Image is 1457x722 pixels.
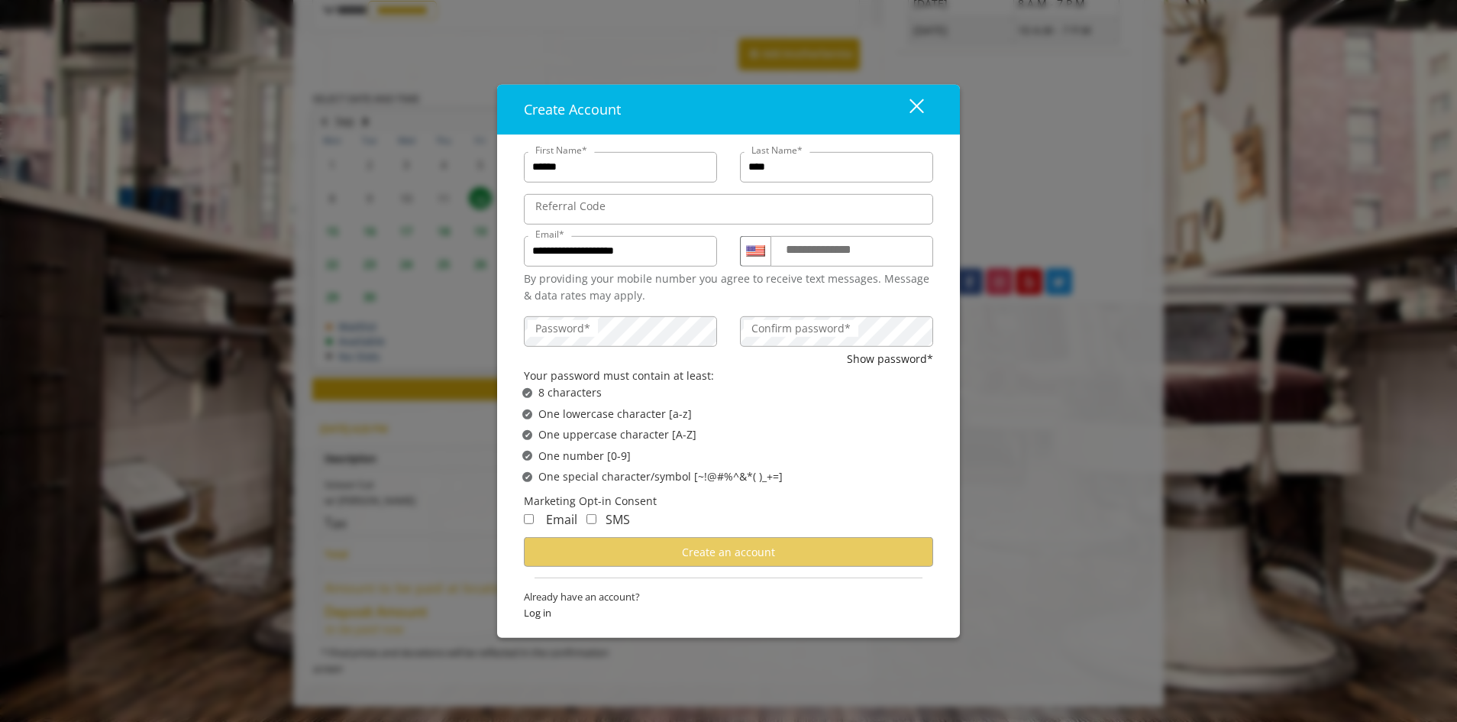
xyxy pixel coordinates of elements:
[524,270,933,305] div: By providing your mobile number you agree to receive text messages. Message & data rates may apply.
[892,98,922,121] div: close dialog
[881,93,933,125] button: close dialog
[524,589,933,605] span: Already have an account?
[744,319,858,336] label: Confirm password*
[524,493,933,510] div: Marketing Opt-in Consent
[847,350,933,367] button: Show password*
[538,406,692,423] span: One lowercase character [a-z]
[740,236,770,267] div: Country
[524,194,933,225] input: ReferralCode
[528,198,613,215] label: Referral Code
[524,537,933,567] button: Create an account
[538,447,631,464] span: One number [0-9]
[524,152,717,183] input: FirstName
[525,387,531,399] span: ✔
[538,468,783,485] span: One special character/symbol [~!@#%^&*( )_+=]
[524,367,933,384] div: Your password must contain at least:
[682,545,775,559] span: Create an account
[528,143,595,157] label: First Name*
[524,316,717,346] input: Password
[586,514,596,524] input: Receive Marketing SMS
[744,143,810,157] label: Last Name*
[524,514,534,524] input: Receive Marketing Email
[524,236,717,267] input: Email
[740,152,933,183] input: Lastname
[524,100,621,118] span: Create Account
[538,426,696,443] span: One uppercase character [A-Z]
[546,511,577,528] span: Email
[538,384,602,401] span: 8 characters
[525,450,531,462] span: ✔
[528,319,598,336] label: Password*
[524,605,933,621] span: Log in
[525,429,531,441] span: ✔
[606,511,630,528] span: SMS
[525,408,531,420] span: ✔
[528,227,572,241] label: Email*
[740,316,933,346] input: ConfirmPassword
[525,471,531,483] span: ✔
